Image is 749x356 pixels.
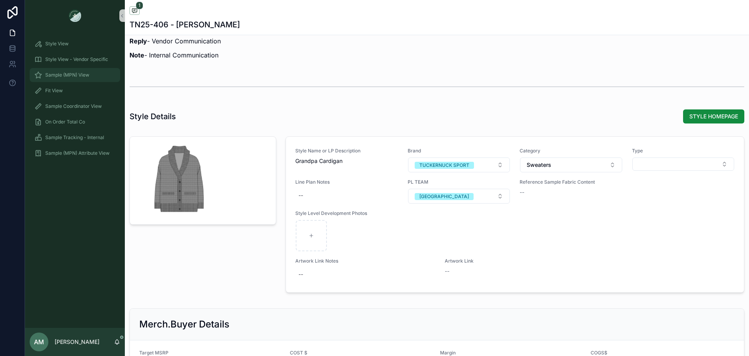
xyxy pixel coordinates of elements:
[130,36,744,46] p: - Vendor Communication
[69,9,81,22] img: App logo
[45,150,110,156] span: Sample (MPN) Attribute View
[130,6,140,16] button: 1
[136,2,143,9] span: 1
[290,350,307,356] span: COST $
[295,148,398,154] span: Style Name or LP Description
[419,162,469,169] div: TUCKERNUCK SPORT
[130,50,744,60] p: - Internal Communication
[520,148,623,154] span: Category
[295,157,398,165] span: Grandpa Cardigan
[445,258,548,264] span: Artwork Link
[30,146,120,160] a: Sample (MPN) Attribute View
[139,350,169,356] span: Target MSRP
[30,37,120,51] a: Style View
[298,270,303,278] div: --
[632,148,735,154] span: Type
[30,84,120,98] a: Fit View
[34,337,44,347] span: AM
[45,119,85,125] span: On Order Total Co
[527,161,551,169] span: Sweaters
[520,179,623,185] span: Reference Sample Fabric Content
[139,318,229,331] h2: Merch.Buyer Details
[632,157,735,171] button: Select Button
[408,157,510,172] button: Select Button
[30,52,120,66] a: Style View - Vendor Specific
[139,141,214,216] div: Screenshot-2025-08-05-at-1.43.40-PM.png
[295,258,435,264] span: Artwork Link Notes
[30,99,120,113] a: Sample Coordinator View
[45,41,69,47] span: Style View
[520,188,524,196] span: --
[30,131,120,145] a: Sample Tracking - Internal
[45,134,104,141] span: Sample Tracking - Internal
[408,179,511,185] span: PL TEAM
[25,31,125,170] div: scrollable content
[130,111,176,122] h1: Style Details
[689,113,738,120] span: STYLE HOMEPAGE
[45,72,89,78] span: Sample (MPN) View
[30,68,120,82] a: Sample (MPN) View
[408,189,510,204] button: Select Button
[45,88,63,94] span: Fit View
[130,51,144,59] strong: Note
[130,37,147,45] strong: Reply
[45,103,102,109] span: Sample Coordinator View
[55,338,99,346] p: [PERSON_NAME]
[298,191,303,199] div: --
[440,350,456,356] span: Margin
[591,350,607,356] span: COGS$
[683,109,744,123] button: STYLE HOMEPAGE
[30,115,120,129] a: On Order Total Co
[419,193,469,200] div: [GEOGRAPHIC_DATA]
[130,19,240,30] h1: TN25-406 - [PERSON_NAME]
[45,56,108,63] span: Style View - Vendor Specific
[295,179,398,185] span: Line Plan Notes
[408,148,511,154] span: Brand
[445,267,449,275] span: --
[520,157,622,172] button: Select Button
[295,210,735,216] span: Style Level Development Photos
